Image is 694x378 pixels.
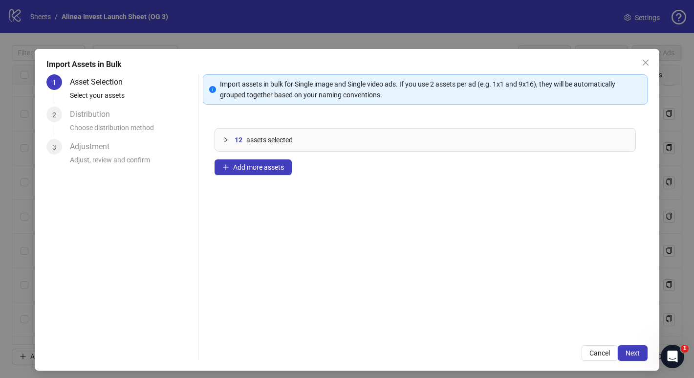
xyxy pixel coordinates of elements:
span: info-circle [209,86,216,93]
span: 3 [52,143,56,151]
span: Cancel [589,349,610,357]
span: 2 [52,111,56,119]
div: Import assets in bulk for Single image and Single video ads. If you use 2 assets per ad (e.g. 1x1... [220,79,641,100]
button: Close [638,55,653,70]
span: 1 [52,79,56,87]
button: Add more assets [215,159,292,175]
span: collapsed [223,137,229,143]
span: 1 [681,345,689,353]
div: Adjust, review and confirm [70,155,195,171]
span: 12 [235,134,242,145]
span: assets selected [246,134,293,145]
div: 12assets selected [215,129,635,151]
div: Select your assets [70,90,195,107]
span: plus [222,164,229,171]
div: Import Assets in Bulk [46,59,648,70]
iframe: Intercom live chat [661,345,684,368]
span: Next [626,349,640,357]
span: close [642,59,650,67]
div: Asset Selection [70,74,130,90]
div: Distribution [70,107,118,122]
button: Next [618,345,648,361]
button: Cancel [582,345,618,361]
span: Add more assets [233,163,284,171]
div: Choose distribution method [70,122,195,139]
div: Adjustment [70,139,117,155]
